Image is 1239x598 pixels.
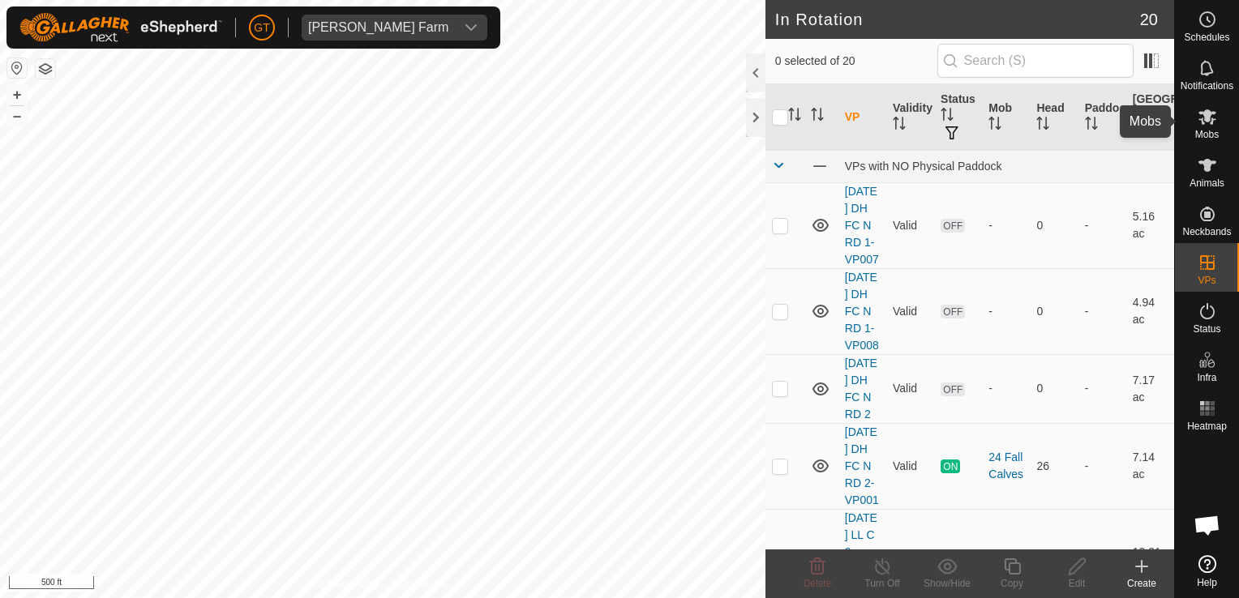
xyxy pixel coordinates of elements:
[254,19,269,36] span: GT
[1190,178,1224,188] span: Animals
[988,303,1023,320] div: -
[941,110,954,123] p-sorticon: Activate to sort
[775,53,937,70] span: 0 selected of 20
[302,15,455,41] span: Thoren Farm
[1126,268,1174,354] td: 4.94 ac
[1030,182,1078,268] td: 0
[1181,81,1233,91] span: Notifications
[980,576,1044,591] div: Copy
[455,15,487,41] div: dropdown trigger
[1175,549,1239,594] a: Help
[19,13,222,42] img: Gallagher Logo
[988,449,1023,483] div: 24 Fall Calves
[1078,182,1126,268] td: -
[1078,354,1126,423] td: -
[1078,268,1126,354] td: -
[988,119,1001,132] p-sorticon: Activate to sort
[988,217,1023,234] div: -
[845,185,879,266] a: [DATE] DH FC N RD 1-VP007
[941,219,965,233] span: OFF
[1044,576,1109,591] div: Edit
[1198,276,1215,285] span: VPs
[988,380,1023,397] div: -
[838,84,886,151] th: VP
[1126,423,1174,509] td: 7.14 ac
[886,268,934,354] td: Valid
[1193,324,1220,334] span: Status
[1030,268,1078,354] td: 0
[886,84,934,151] th: Validity
[845,357,877,421] a: [DATE] DH FC N RD 2
[1197,373,1216,382] span: Infra
[1195,130,1219,139] span: Mobs
[937,44,1134,78] input: Search (S)
[804,578,832,589] span: Delete
[1182,227,1231,237] span: Neckbands
[982,84,1030,151] th: Mob
[934,84,982,151] th: Status
[893,119,906,132] p-sorticon: Activate to sort
[886,182,934,268] td: Valid
[941,459,960,473] span: ON
[1078,423,1126,509] td: -
[1109,576,1174,591] div: Create
[845,425,879,506] a: [DATE] DH FC N RD 2-VP001
[1183,501,1232,549] div: Open chat
[1126,182,1174,268] td: 5.16 ac
[915,576,980,591] div: Show/Hide
[1187,421,1227,431] span: Heatmap
[811,110,824,123] p-sorticon: Activate to sort
[845,160,1168,173] div: VPs with NO Physical Paddock
[886,423,934,509] td: Valid
[850,576,915,591] div: Turn Off
[1078,84,1126,151] th: Paddock
[845,271,879,352] a: [DATE] DH FC N RD 1-VP008
[36,59,55,79] button: Map Layers
[1184,32,1229,42] span: Schedules
[1126,354,1174,423] td: 7.17 ac
[319,577,379,592] a: Privacy Policy
[886,354,934,423] td: Valid
[941,382,965,396] span: OFF
[1030,84,1078,151] th: Head
[7,106,27,126] button: –
[1126,84,1174,151] th: [GEOGRAPHIC_DATA] Area
[788,110,801,123] p-sorticon: Activate to sort
[308,21,448,34] div: [PERSON_NAME] Farm
[7,85,27,105] button: +
[1085,119,1098,132] p-sorticon: Activate to sort
[1030,354,1078,423] td: 0
[1197,578,1217,587] span: Help
[1140,7,1158,32] span: 20
[941,305,965,318] span: OFF
[1030,423,1078,509] td: 26
[1036,119,1049,132] p-sorticon: Activate to sort
[7,58,27,78] button: Reset Map
[399,577,447,592] a: Contact Us
[1133,127,1146,140] p-sorticon: Activate to sort
[775,10,1140,29] h2: In Rotation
